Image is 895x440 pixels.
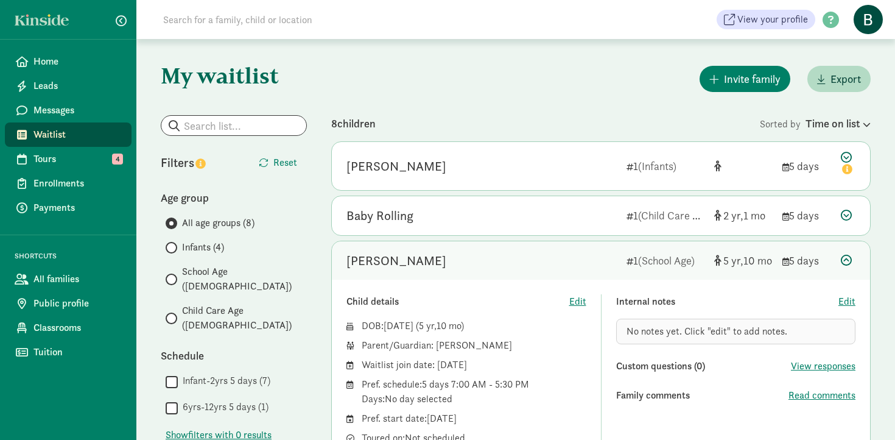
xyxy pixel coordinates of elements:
a: All families [5,267,132,291]
button: Reset [249,151,307,175]
div: 8 children [331,115,760,132]
span: No notes yet. Click "edit" to add notes. [626,325,787,338]
span: 4 [112,154,123,165]
a: Classrooms [5,316,132,340]
div: Internal notes [616,294,839,309]
span: 10 [743,254,772,268]
span: Reset [273,155,297,170]
a: Tuition [5,340,132,364]
a: Home [5,49,132,74]
label: Infant-2yrs 5 days (7) [178,374,270,388]
span: View your profile [737,12,808,27]
a: View your profile [717,10,815,29]
span: Tuition [33,345,122,360]
div: Austin Barnardo [346,251,446,271]
div: 5 days [782,158,831,174]
span: (Infants) [638,159,676,173]
label: 6yrs-12yrs 5 days (1) [178,400,268,414]
a: Public profile [5,291,132,316]
a: Waitlist [5,122,132,147]
span: 10 [437,319,461,332]
span: Public profile [33,296,122,311]
span: Invite family [724,71,781,87]
button: Export [807,66,871,92]
div: Filters [161,154,234,172]
div: Parent/Guardian: [PERSON_NAME] [362,338,586,353]
span: Leads [33,79,122,93]
span: Payments [33,200,122,215]
div: [object Object] [714,207,773,224]
button: View responses [791,359,855,374]
a: Messages [5,98,132,122]
span: 2 [723,208,743,222]
span: Tours [33,152,122,166]
span: Home [33,54,122,69]
div: Pref. schedule: 5 days 7:00 AM - 5:30 PM Days: No day selected [362,377,586,406]
button: Read comments [788,388,855,403]
button: Edit [838,294,855,309]
div: Custom questions (0) [616,359,791,374]
div: [object Object] [714,252,773,269]
span: 5 [723,254,743,268]
div: Sorted by [760,115,871,132]
span: Export [830,71,861,87]
span: Waitlist [33,127,122,142]
span: Infants (4) [182,240,224,255]
span: Enrollments [33,176,122,191]
span: 1 [743,208,765,222]
a: Tours 4 [5,147,132,171]
div: Age group [161,190,307,206]
div: Waitlist join date: [DATE] [362,358,586,372]
span: Child Care Age ([DEMOGRAPHIC_DATA]) [182,303,307,333]
div: Schedule [161,347,307,364]
div: Family comments [616,388,789,403]
a: Enrollments [5,171,132,196]
div: Baby Rolling [346,206,413,225]
div: 1 [626,207,704,224]
span: [DATE] [384,319,413,332]
span: Classrooms [33,321,122,335]
span: All age groups (8) [182,216,254,230]
input: Search for a family, child or location [156,7,497,32]
button: Invite family [700,66,790,92]
span: 5 [419,319,437,332]
h1: My waitlist [161,63,307,88]
div: 1 [626,252,704,269]
input: Search list... [161,116,306,135]
div: 5 days [782,207,831,224]
a: Payments [5,196,132,220]
span: All families [33,272,122,286]
div: 1 [626,158,704,174]
span: Messages [33,103,122,118]
div: [object Object] [714,158,773,174]
div: Time on list [805,115,871,132]
div: Corey Breezer [346,157,446,176]
span: School Age ([DEMOGRAPHIC_DATA]) [182,264,307,294]
div: Pref. start date: [DATE] [362,411,586,426]
a: Leads [5,74,132,98]
div: 5 days [782,252,831,269]
div: Child details [346,294,569,309]
span: (School Age) [638,254,695,268]
div: DOB: ( ) [362,319,586,333]
iframe: Chat Widget [834,381,895,440]
span: (Child Care Age) [638,208,713,222]
button: Edit [569,294,586,309]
